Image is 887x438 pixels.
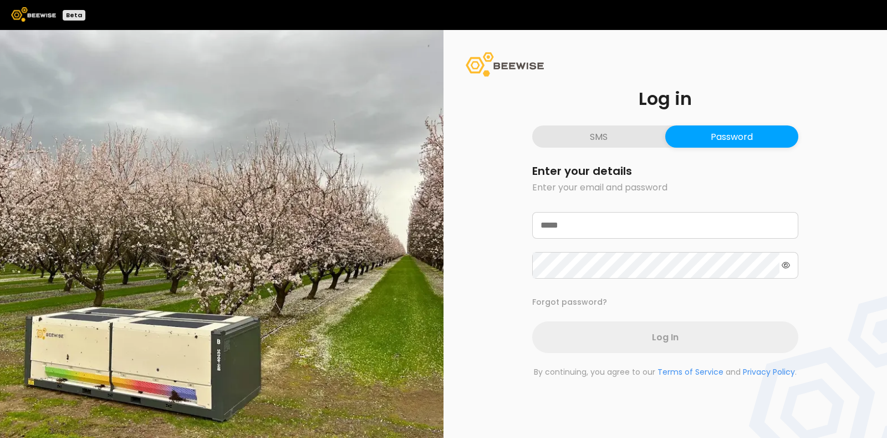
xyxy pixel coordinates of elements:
[532,296,607,308] button: Forgot password?
[657,366,723,377] a: Terms of Service
[11,7,56,22] img: Beewise logo
[652,330,679,344] span: Log In
[532,366,798,378] p: By continuing, you agree to our and .
[665,125,798,148] button: Password
[63,10,85,21] div: Beta
[532,165,798,177] h2: Enter your details
[743,366,795,377] a: Privacy Policy
[532,90,798,108] h1: Log in
[532,125,665,148] button: SMS
[532,321,798,353] button: Log In
[532,181,798,194] p: Enter your email and password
